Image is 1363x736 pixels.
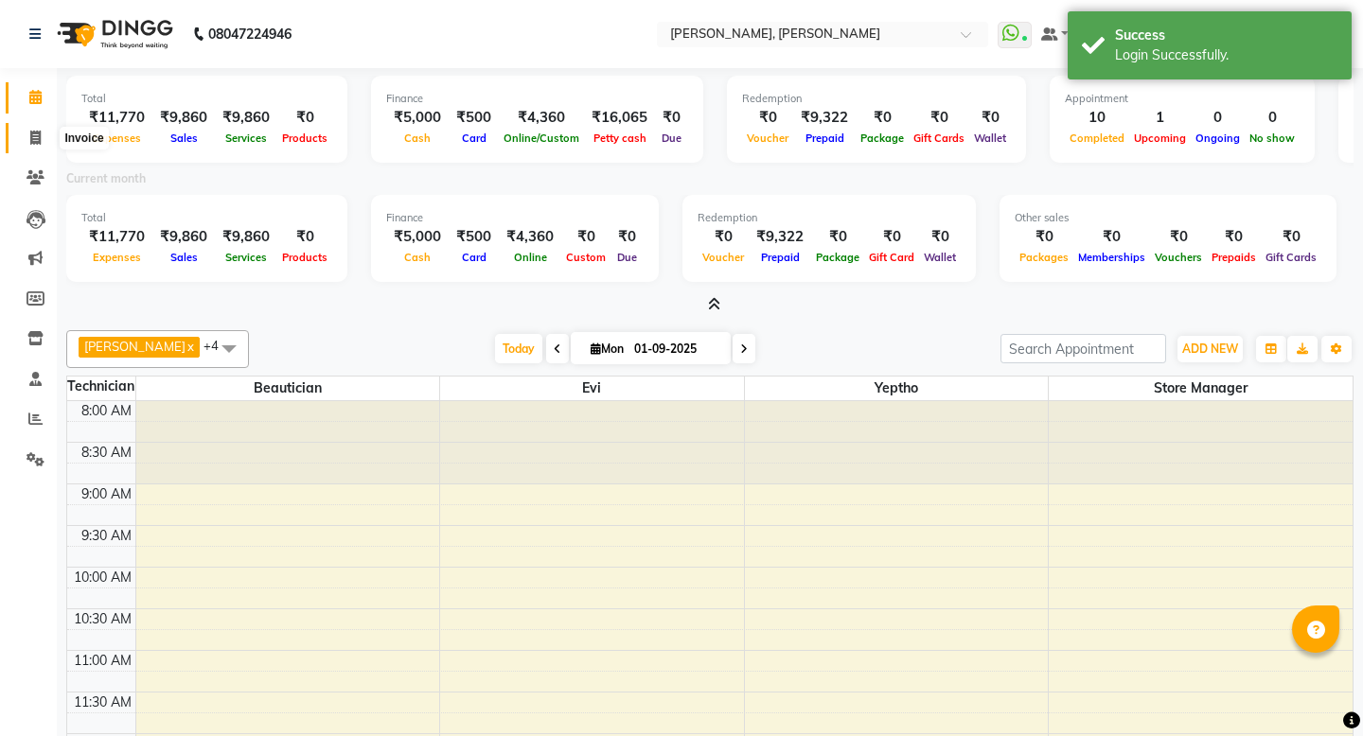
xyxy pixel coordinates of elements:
[277,131,332,145] span: Products
[1207,226,1261,248] div: ₹0
[152,226,215,248] div: ₹9,860
[60,127,108,149] div: Invoice
[745,377,1049,400] span: Yeptho
[88,131,146,145] span: Expenses
[1065,131,1129,145] span: Completed
[457,131,491,145] span: Card
[1129,107,1191,129] div: 1
[1150,226,1207,248] div: ₹0
[864,226,919,248] div: ₹0
[221,131,272,145] span: Services
[1000,334,1166,363] input: Search Appointment
[84,339,186,354] span: [PERSON_NAME]
[70,568,135,587] div: 10:00 AM
[1261,251,1321,264] span: Gift Cards
[589,131,651,145] span: Petty cash
[186,339,194,354] a: x
[499,226,561,248] div: ₹4,360
[1207,251,1261,264] span: Prepaids
[1015,226,1073,248] div: ₹0
[277,107,332,129] div: ₹0
[81,91,332,107] div: Total
[628,335,723,363] input: 2025-09-01
[909,107,969,129] div: ₹0
[1129,131,1191,145] span: Upcoming
[67,377,135,396] div: Technician
[742,91,1011,107] div: Redemption
[1182,342,1238,356] span: ADD NEW
[856,131,909,145] span: Package
[81,226,152,248] div: ₹11,770
[70,692,135,712] div: 11:30 AM
[88,251,146,264] span: Expenses
[657,131,686,145] span: Due
[277,251,332,264] span: Products
[919,251,961,264] span: Wallet
[70,651,135,671] div: 11:00 AM
[1049,377,1353,400] span: Store Manager
[386,107,449,129] div: ₹5,000
[386,91,688,107] div: Finance
[499,131,584,145] span: Online/Custom
[742,107,793,129] div: ₹0
[756,251,805,264] span: Prepaid
[204,338,233,353] span: +4
[1177,336,1243,362] button: ADD NEW
[919,226,961,248] div: ₹0
[81,210,332,226] div: Total
[584,107,655,129] div: ₹16,065
[277,226,332,248] div: ₹0
[78,526,135,546] div: 9:30 AM
[698,210,961,226] div: Redemption
[1073,226,1150,248] div: ₹0
[1150,251,1207,264] span: Vouchers
[1245,131,1300,145] span: No show
[811,226,864,248] div: ₹0
[457,251,491,264] span: Card
[909,131,969,145] span: Gift Cards
[66,170,146,187] label: Current month
[864,251,919,264] span: Gift Card
[611,226,644,248] div: ₹0
[1065,107,1129,129] div: 10
[78,484,135,504] div: 9:00 AM
[742,131,793,145] span: Voucher
[1261,226,1321,248] div: ₹0
[136,377,440,400] span: Beautician
[152,107,215,129] div: ₹9,860
[698,226,749,248] div: ₹0
[698,251,749,264] span: Voucher
[969,131,1011,145] span: Wallet
[499,107,584,129] div: ₹4,360
[70,609,135,629] div: 10:30 AM
[449,107,499,129] div: ₹500
[48,8,178,61] img: logo
[221,251,272,264] span: Services
[215,107,277,129] div: ₹9,860
[811,251,864,264] span: Package
[793,107,856,129] div: ₹9,322
[399,131,435,145] span: Cash
[1191,107,1245,129] div: 0
[561,226,611,248] div: ₹0
[440,377,744,400] span: Evi
[1073,251,1150,264] span: Memberships
[586,342,628,356] span: Mon
[1245,107,1300,129] div: 0
[612,251,642,264] span: Due
[1015,210,1321,226] div: Other sales
[78,443,135,463] div: 8:30 AM
[495,334,542,363] span: Today
[166,251,203,264] span: Sales
[561,251,611,264] span: Custom
[449,226,499,248] div: ₹500
[969,107,1011,129] div: ₹0
[81,107,152,129] div: ₹11,770
[386,226,449,248] div: ₹5,000
[749,226,811,248] div: ₹9,322
[1115,26,1337,45] div: Success
[655,107,688,129] div: ₹0
[215,226,277,248] div: ₹9,860
[1191,131,1245,145] span: Ongoing
[509,251,552,264] span: Online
